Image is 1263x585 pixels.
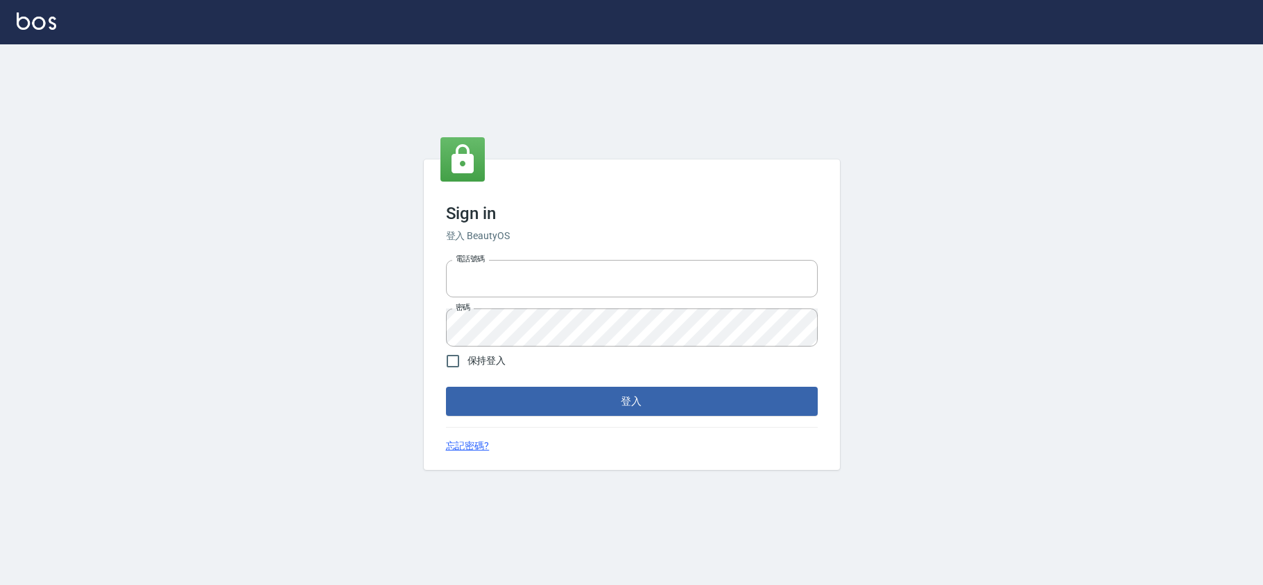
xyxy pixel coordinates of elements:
[456,254,485,264] label: 電話號碼
[456,302,470,313] label: 密碼
[446,229,818,243] h6: 登入 BeautyOS
[467,353,506,368] span: 保持登入
[17,12,56,30] img: Logo
[446,439,490,453] a: 忘記密碼?
[446,204,818,223] h3: Sign in
[446,387,818,416] button: 登入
